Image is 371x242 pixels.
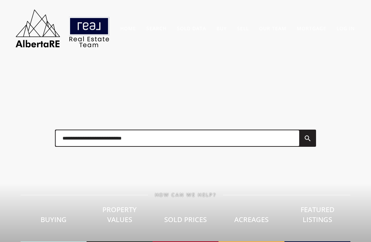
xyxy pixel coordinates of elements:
a: Home [120,25,136,32]
span: Sold Prices [164,215,207,224]
span: Featured Listings [301,205,335,224]
a: Search [146,25,167,32]
span: Buying [41,215,67,224]
a: Buy [216,25,227,32]
a: Log In [337,25,355,32]
img: AlbertaRE Real Estate Team | Real Broker [11,7,114,50]
a: Sell [237,25,249,32]
a: Featured Listings [284,188,350,242]
a: Acreages [218,198,284,242]
a: Sold Prices [153,198,218,242]
a: Sold Data [177,25,206,32]
a: Buying [21,198,87,242]
a: Our Team [259,25,286,32]
a: Property Values [87,188,153,242]
span: Acreages [234,215,269,224]
span: Property Values [102,205,137,224]
a: Mortgage [297,25,326,32]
